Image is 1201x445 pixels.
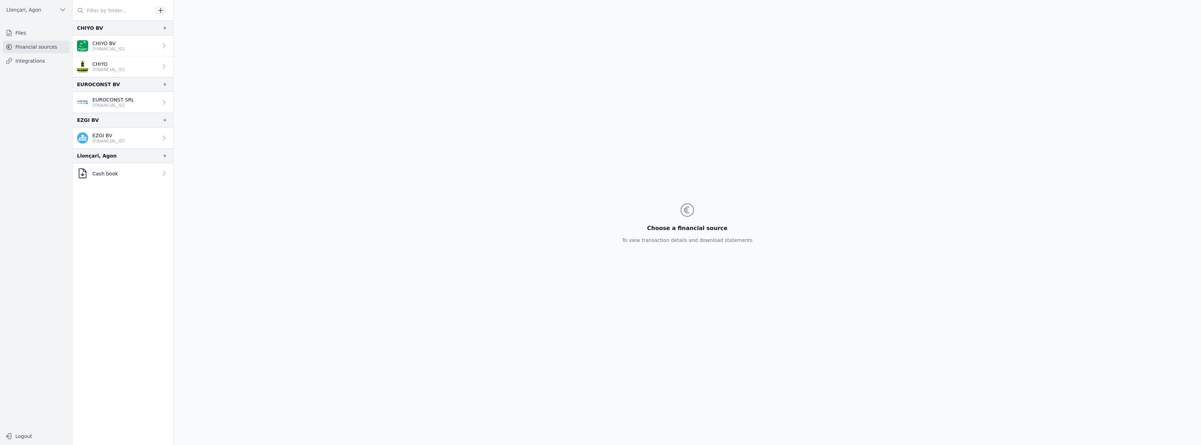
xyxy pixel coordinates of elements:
[92,97,134,103] font: EUROCONST SRL
[73,35,173,56] a: CHIYO BV [FINANCIAL_ID]
[77,132,88,144] img: kbc.png
[92,103,125,108] font: [FINANCIAL_ID]
[3,41,70,53] a: Financial sources
[15,30,26,36] font: Files
[15,44,57,50] font: Financial sources
[73,92,173,113] a: EUROCONST SRL [FINANCIAL_ID]
[77,40,88,51] img: BNP_BE_BUSINESS_GEBABEBB.png
[15,58,45,64] font: Integrations
[3,4,70,15] button: Llonçari, Agon
[6,7,41,13] font: Llonçari, Agon
[647,225,728,231] font: Choose a financial source
[92,47,125,51] font: [FINANCIAL_ID]
[92,171,118,176] font: Cash book
[77,61,88,72] img: EUROPA_BANK_EURBBE99XXX.png
[3,431,70,442] button: Logout
[77,82,120,87] font: EUROCONST BV
[3,27,70,39] a: Files
[92,61,107,67] font: CHIYO
[92,133,112,138] font: EZGI BV
[73,4,153,17] input: Filter by folder...
[77,168,88,179] img: document-arrow-down.png
[92,41,115,46] font: CHIYO BV
[73,163,173,183] a: Cash book
[92,139,125,144] font: [FINANCIAL_ID]
[3,55,70,67] a: Integrations
[77,117,99,123] font: EZGI BV
[92,67,125,72] font: [FINANCIAL_ID]
[77,153,117,159] font: Llonçari, Agon
[73,56,173,77] a: CHIYO [FINANCIAL_ID]
[73,127,173,148] a: EZGI BV [FINANCIAL_ID]
[77,25,103,31] font: CHIYO BV
[622,237,753,243] font: To view transaction details and download statements
[77,97,88,108] img: FINTRO_BE_BUSINESS_GEBABEBB.png
[15,433,32,439] font: Logout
